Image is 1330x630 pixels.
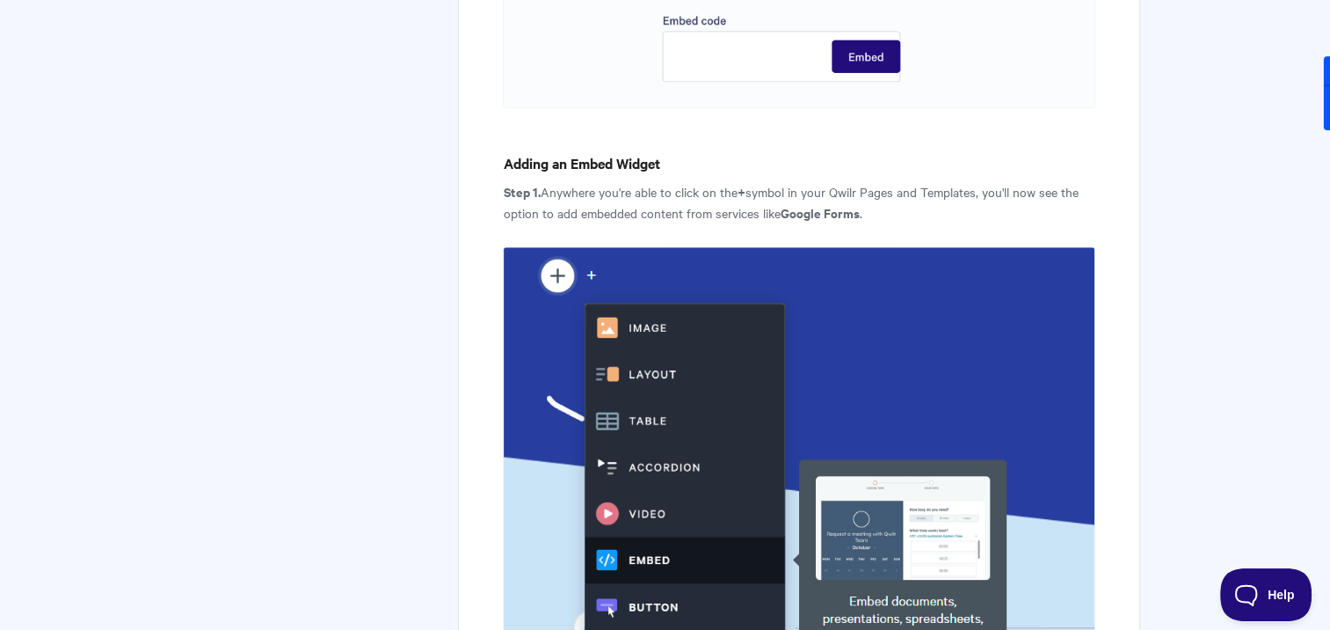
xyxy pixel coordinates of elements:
[780,203,859,222] strong: Google Forms
[503,152,1094,174] h4: Adding an Embed Widget
[737,182,745,201] strong: +
[1220,568,1312,621] iframe: Toggle Customer Support
[503,181,1094,223] p: Anywhere you're able to click on the symbol in your Qwilr Pages and Templates, you'll now see the...
[503,182,540,201] strong: Step 1.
